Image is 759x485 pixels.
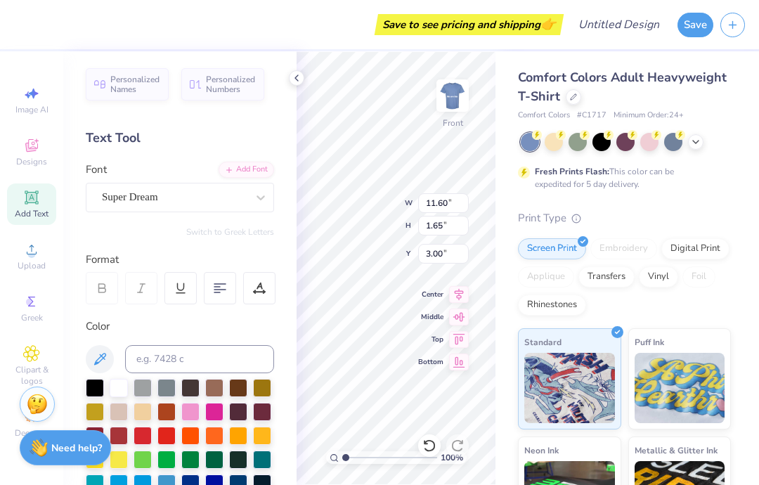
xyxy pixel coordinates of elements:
span: Metallic & Glitter Ink [635,443,718,458]
span: Center [418,290,443,299]
div: Add Font [219,162,274,178]
div: Print Type [518,210,731,226]
span: Neon Ink [524,443,559,458]
button: Switch to Greek Letters [186,226,274,238]
span: Standard [524,335,562,349]
div: Screen Print [518,238,586,259]
span: Bottom [418,357,443,367]
span: Clipart & logos [7,364,56,387]
div: Text Tool [86,129,274,148]
div: Digital Print [661,238,729,259]
img: Puff Ink [635,353,725,423]
span: Comfort Colors [518,110,570,122]
input: e.g. 7428 c [125,345,274,373]
span: Greek [21,312,43,323]
div: Rhinestones [518,295,586,316]
img: Standard [524,353,615,423]
span: Decorate [15,427,48,439]
div: Save to see pricing and shipping [378,14,560,35]
span: 100 % [441,451,463,464]
span: Puff Ink [635,335,664,349]
span: 👉 [540,15,556,32]
strong: Need help? [51,441,102,455]
img: Front [439,82,467,110]
span: Personalized Names [110,75,160,94]
span: Minimum Order: 24 + [614,110,684,122]
span: Add Text [15,208,48,219]
button: Save [677,13,713,37]
div: This color can be expedited for 5 day delivery. [535,165,708,190]
input: Untitled Design [567,11,670,39]
div: Color [86,318,274,335]
span: Personalized Numbers [206,75,256,94]
strong: Fresh Prints Flash: [535,166,609,177]
span: Top [418,335,443,344]
span: Upload [18,260,46,271]
div: Front [443,117,463,129]
div: Applique [518,266,574,287]
span: Middle [418,312,443,322]
span: Image AI [15,104,48,115]
div: Format [86,252,275,268]
label: Font [86,162,107,178]
div: Transfers [578,266,635,287]
div: Vinyl [639,266,678,287]
div: Embroidery [590,238,657,259]
div: Foil [682,266,715,287]
span: Comfort Colors Adult Heavyweight T-Shirt [518,69,727,105]
span: Designs [16,156,47,167]
span: # C1717 [577,110,606,122]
